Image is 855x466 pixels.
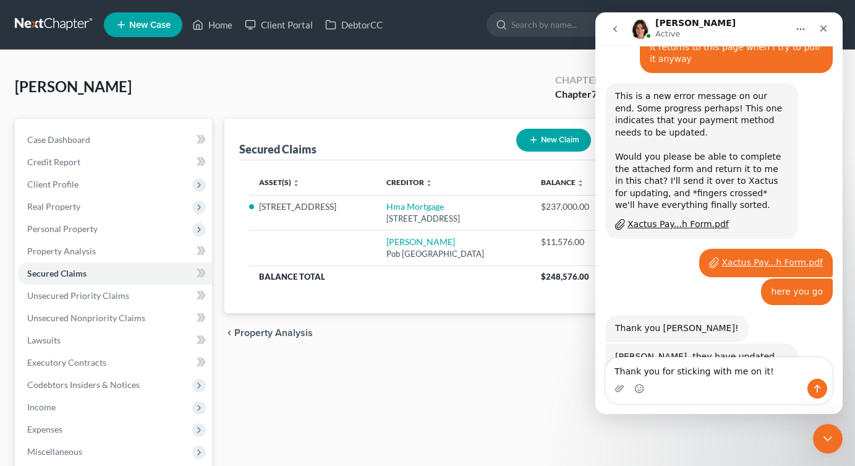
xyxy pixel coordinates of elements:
[17,240,212,262] a: Property Analysis
[27,379,140,390] span: Codebtors Insiders & Notices
[541,272,589,282] span: $248,576.00
[555,87,600,101] div: Chapter
[17,285,212,307] a: Unsecured Priority Claims
[249,265,531,288] th: Balance Total
[27,313,145,323] span: Unsecured Nonpriority Claims
[516,129,591,152] button: New Claim
[541,236,611,248] div: $11,576.00
[27,268,87,278] span: Secured Claims
[27,246,96,256] span: Property Analysis
[27,446,82,457] span: Miscellaneous
[386,178,433,187] a: Creditor unfold_more
[541,201,611,213] div: $237,000.00
[592,88,597,100] span: 7
[386,236,455,247] a: [PERSON_NAME]
[386,201,444,212] a: Hma Mortgage
[386,213,521,225] div: [STREET_ADDRESS]
[17,307,212,329] a: Unsecured Nonpriority Claims
[239,142,317,157] div: Secured Claims
[27,290,129,301] span: Unsecured Priority Claims
[511,13,624,36] input: Search by name...
[27,335,61,345] span: Lawsuits
[15,77,132,95] span: [PERSON_NAME]
[27,357,106,368] span: Executory Contracts
[17,151,212,173] a: Credit Report
[27,157,80,167] span: Credit Report
[27,201,80,212] span: Real Property
[17,129,212,151] a: Case Dashboard
[555,73,600,87] div: Chapter
[27,223,98,234] span: Personal Property
[386,248,521,260] div: Pob [GEOGRAPHIC_DATA]
[27,179,79,189] span: Client Profile
[129,20,171,30] span: New Case
[425,179,433,187] i: unfold_more
[27,424,62,434] span: Expenses
[239,14,319,36] a: Client Portal
[27,402,56,412] span: Income
[259,201,367,213] li: [STREET_ADDRESS]
[224,328,234,338] i: chevron_left
[186,14,239,36] a: Home
[259,178,300,187] a: Asset(s) unfold_more
[17,262,212,285] a: Secured Claims
[541,178,584,187] a: Balance unfold_more
[27,134,90,145] span: Case Dashboard
[595,12,843,414] iframe: Intercom live chat
[17,329,212,352] a: Lawsuits
[292,179,300,187] i: unfold_more
[577,179,584,187] i: unfold_more
[17,352,212,374] a: Executory Contracts
[234,328,313,338] span: Property Analysis
[224,328,313,338] button: chevron_left Property Analysis
[319,14,389,36] a: DebtorCC
[813,424,843,454] iframe: Intercom live chat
